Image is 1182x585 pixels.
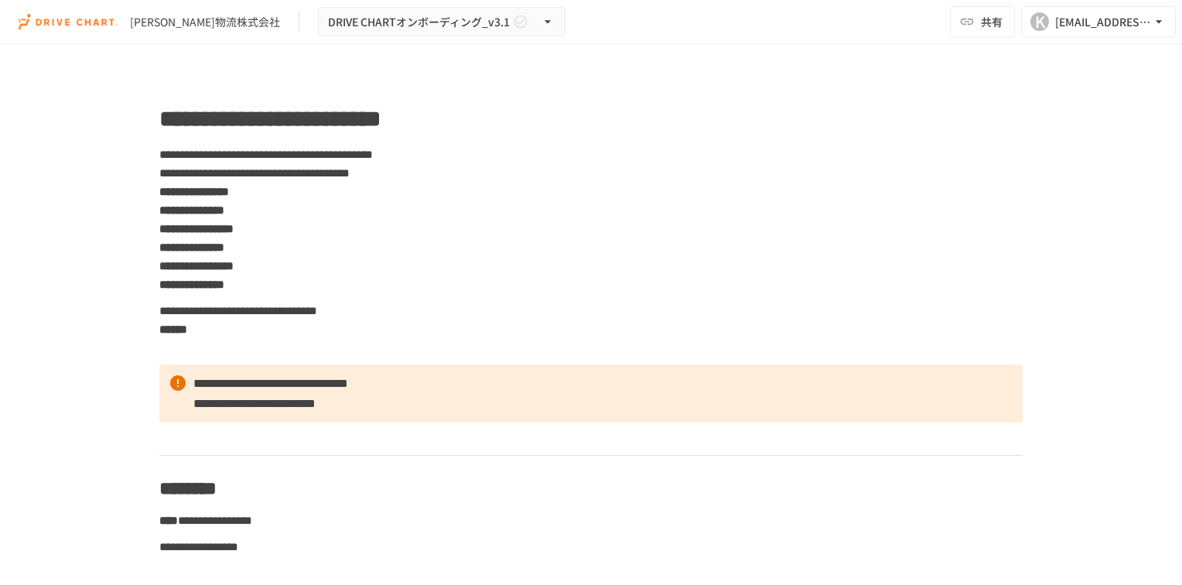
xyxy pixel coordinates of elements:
[1030,12,1049,31] div: K
[981,13,1003,30] span: 共有
[19,9,118,34] img: i9VDDS9JuLRLX3JIUyK59LcYp6Y9cayLPHs4hOxMB9W
[1021,6,1176,37] button: K[EMAIL_ADDRESS][DOMAIN_NAME]
[318,7,565,37] button: DRIVE CHARTオンボーディング_v3.1
[328,12,510,32] span: DRIVE CHARTオンボーディング_v3.1
[1055,12,1151,32] div: [EMAIL_ADDRESS][DOMAIN_NAME]
[130,14,280,30] div: [PERSON_NAME]物流株式会社
[950,6,1015,37] button: 共有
